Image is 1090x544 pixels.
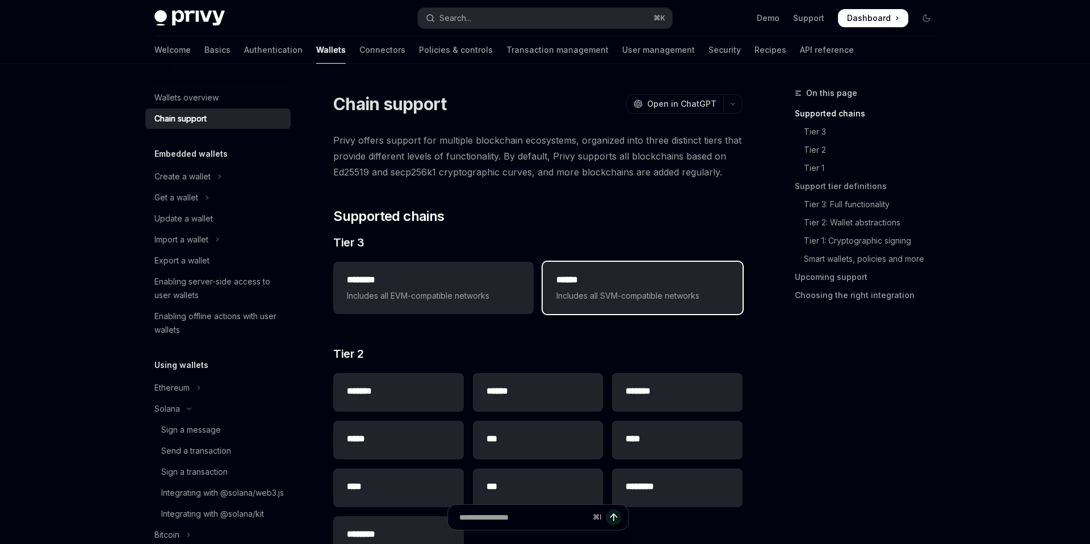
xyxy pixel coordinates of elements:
[838,9,908,27] a: Dashboard
[154,254,209,267] div: Export a wallet
[154,212,213,225] div: Update a wallet
[333,207,444,225] span: Supported chains
[145,483,291,503] a: Integrating with @solana/web3.js
[154,233,208,246] div: Import a wallet
[145,87,291,108] a: Wallets overview
[333,132,743,180] span: Privy offers support for multiple blockchain ecosystems, organized into three distinct tiers that...
[795,195,945,214] a: Tier 3: Full functionality
[543,262,743,314] a: **** *Includes all SVM-compatible networks
[145,420,291,440] a: Sign a message
[653,14,665,23] span: ⌘ K
[626,94,723,114] button: Open in ChatGPT
[795,104,945,123] a: Supported chains
[606,509,622,525] button: Send message
[347,289,519,303] span: Includes all EVM-compatible networks
[418,8,672,28] button: Open search
[757,12,779,24] a: Demo
[754,36,786,64] a: Recipes
[359,36,405,64] a: Connectors
[800,36,854,64] a: API reference
[154,358,208,372] h5: Using wallets
[439,11,471,25] div: Search...
[145,462,291,482] a: Sign a transaction
[145,166,291,187] button: Toggle Create a wallet section
[795,286,945,304] a: Choosing the right integration
[145,250,291,271] a: Export a wallet
[145,229,291,250] button: Toggle Import a wallet section
[154,112,207,125] div: Chain support
[145,504,291,524] a: Integrating with @solana/kit
[333,346,363,362] span: Tier 2
[145,187,291,208] button: Toggle Get a wallet section
[154,309,284,337] div: Enabling offline actions with user wallets
[204,36,230,64] a: Basics
[795,123,945,141] a: Tier 3
[145,441,291,461] a: Send a transaction
[459,505,588,530] input: Ask a question...
[161,423,221,437] div: Sign a message
[793,12,824,24] a: Support
[708,36,741,64] a: Security
[161,486,284,500] div: Integrating with @solana/web3.js
[145,208,291,229] a: Update a wallet
[154,191,198,204] div: Get a wallet
[154,402,180,416] div: Solana
[154,36,191,64] a: Welcome
[161,444,231,458] div: Send a transaction
[145,271,291,306] a: Enabling server-side access to user wallets
[161,507,264,521] div: Integrating with @solana/kit
[647,98,716,110] span: Open in ChatGPT
[419,36,493,64] a: Policies & controls
[154,528,179,542] div: Bitcoin
[154,275,284,302] div: Enabling server-side access to user wallets
[917,9,936,27] button: Toggle dark mode
[333,235,364,250] span: Tier 3
[333,262,533,314] a: **** ***Includes all EVM-compatible networks
[154,381,190,395] div: Ethereum
[795,250,945,268] a: Smart wallets, policies and more
[244,36,303,64] a: Authentication
[154,91,219,104] div: Wallets overview
[795,232,945,250] a: Tier 1: Cryptographic signing
[161,465,228,479] div: Sign a transaction
[506,36,609,64] a: Transaction management
[154,147,228,161] h5: Embedded wallets
[145,399,291,419] button: Toggle Solana section
[333,94,446,114] h1: Chain support
[145,108,291,129] a: Chain support
[316,36,346,64] a: Wallets
[154,10,225,26] img: dark logo
[795,159,945,177] a: Tier 1
[795,214,945,232] a: Tier 2: Wallet abstractions
[556,289,729,303] span: Includes all SVM-compatible networks
[145,378,291,398] button: Toggle Ethereum section
[154,170,211,183] div: Create a wallet
[795,141,945,159] a: Tier 2
[806,86,857,100] span: On this page
[622,36,695,64] a: User management
[847,12,891,24] span: Dashboard
[795,268,945,286] a: Upcoming support
[145,306,291,340] a: Enabling offline actions with user wallets
[795,177,945,195] a: Support tier definitions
